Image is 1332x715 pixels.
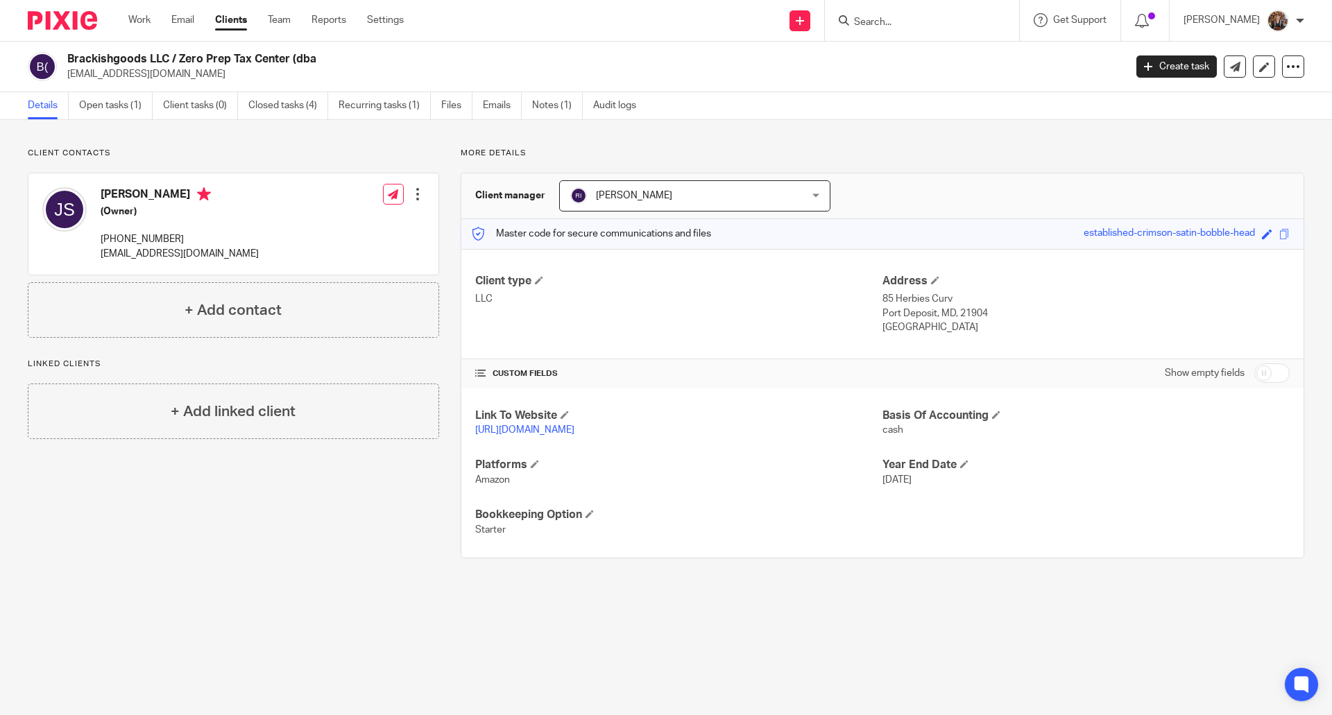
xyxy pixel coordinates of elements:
[475,189,545,203] h3: Client manager
[1053,15,1107,25] span: Get Support
[475,292,882,306] p: LLC
[101,232,259,246] p: [PHONE_NUMBER]
[28,11,97,30] img: Pixie
[1136,55,1217,78] a: Create task
[197,187,211,201] i: Primary
[853,17,977,29] input: Search
[570,187,587,204] img: svg%3E
[882,292,1290,306] p: 85 Herbies Curv
[28,359,439,370] p: Linked clients
[882,458,1290,472] h4: Year End Date
[185,300,282,321] h4: + Add contact
[461,148,1304,159] p: More details
[28,148,439,159] p: Client contacts
[882,475,912,485] span: [DATE]
[882,274,1290,288] h4: Address
[475,458,882,472] h4: Platforms
[42,187,87,232] img: svg%3E
[596,191,672,200] span: [PERSON_NAME]
[1267,10,1289,32] img: 20241226_124325-EDIT.jpg
[882,408,1290,423] h4: Basis Of Accounting
[67,52,906,67] h2: Brackishgoods LLC / Zero Prep Tax Center (dba
[475,368,882,379] h4: CUSTOM FIELDS
[1084,226,1255,242] div: established-crimson-satin-bobble-head
[367,13,404,27] a: Settings
[101,247,259,261] p: [EMAIL_ADDRESS][DOMAIN_NAME]
[79,92,153,119] a: Open tasks (1)
[311,13,346,27] a: Reports
[475,475,510,485] span: Amazon
[128,13,151,27] a: Work
[163,92,238,119] a: Client tasks (0)
[1165,366,1245,380] label: Show empty fields
[472,227,711,241] p: Master code for secure communications and files
[441,92,472,119] a: Files
[475,274,882,288] h4: Client type
[171,13,194,27] a: Email
[339,92,431,119] a: Recurring tasks (1)
[248,92,328,119] a: Closed tasks (4)
[483,92,522,119] a: Emails
[532,92,583,119] a: Notes (1)
[268,13,291,27] a: Team
[101,205,259,218] h5: (Owner)
[475,508,882,522] h4: Bookkeeping Option
[101,187,259,205] h4: [PERSON_NAME]
[475,408,882,423] h4: Link To Website
[593,92,647,119] a: Audit logs
[28,52,57,81] img: svg%3E
[475,425,574,435] a: [URL][DOMAIN_NAME]
[171,401,296,422] h4: + Add linked client
[67,67,1116,81] p: [EMAIL_ADDRESS][DOMAIN_NAME]
[28,92,69,119] a: Details
[475,525,506,535] span: Starter
[215,13,247,27] a: Clients
[882,320,1290,334] p: [GEOGRAPHIC_DATA]
[882,307,1290,320] p: Port Deposit, MD, 21904
[1184,13,1260,27] p: [PERSON_NAME]
[882,425,903,435] span: cash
